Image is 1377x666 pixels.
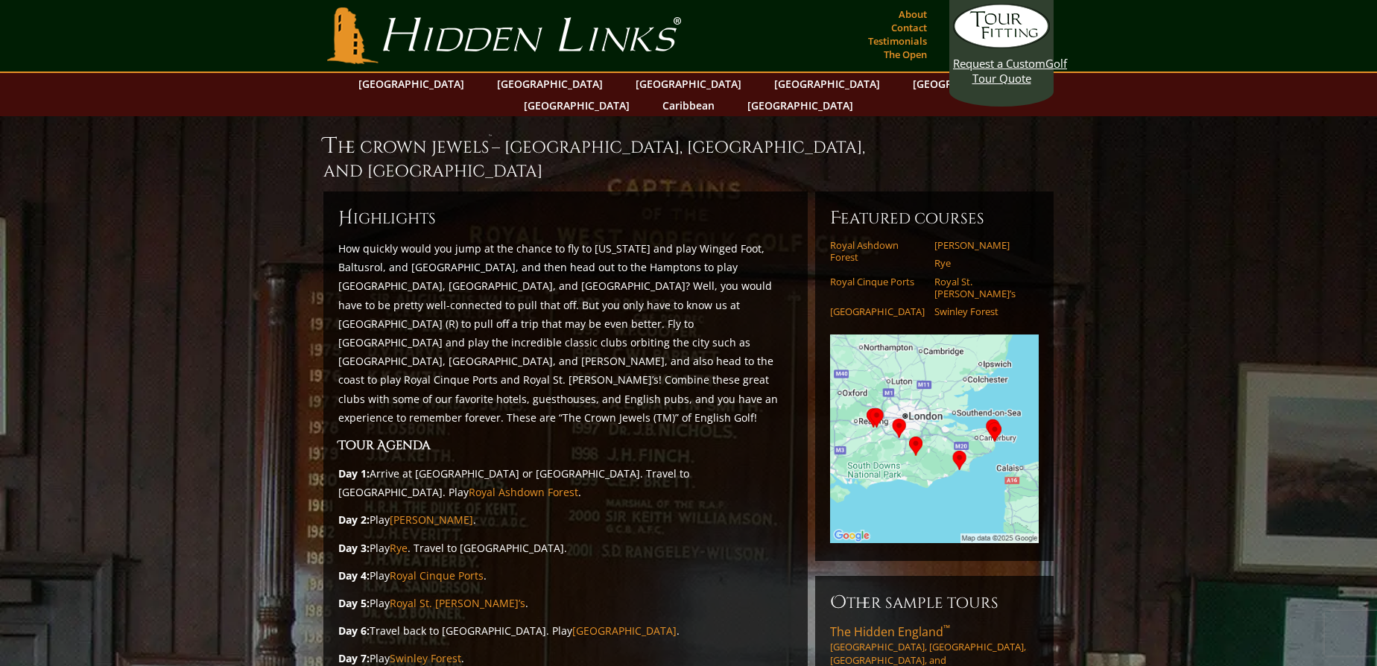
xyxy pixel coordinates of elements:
a: Royal St. [PERSON_NAME]’s [390,596,525,610]
a: Swinley Forest [390,651,461,665]
a: About [895,4,931,25]
a: Royal Ashdown Forest [469,485,578,499]
p: Play . [338,594,793,612]
h6: Featured Courses [830,206,1039,230]
a: [GEOGRAPHIC_DATA] [740,95,861,116]
p: Play . Travel to [GEOGRAPHIC_DATA]. [338,539,793,557]
a: Swinley Forest [934,305,1029,317]
a: [GEOGRAPHIC_DATA] [767,73,887,95]
a: Testimonials [864,31,931,51]
img: Google Map of Tour Courses [830,334,1039,543]
p: Play . [338,566,793,585]
sup: ™ [943,622,950,635]
a: [GEOGRAPHIC_DATA] [351,73,472,95]
a: Request a CustomGolf Tour Quote [953,4,1050,86]
a: Caribbean [655,95,722,116]
span: Request a Custom [953,56,1045,71]
strong: Day 5: [338,596,370,610]
p: Arrive at [GEOGRAPHIC_DATA] or [GEOGRAPHIC_DATA]. Travel to [GEOGRAPHIC_DATA]. Play . [338,464,793,501]
a: Rye [390,541,408,555]
h6: ighlights [338,206,793,230]
a: Rye [934,257,1029,269]
a: Royal Cinque Ports [390,568,484,583]
a: [GEOGRAPHIC_DATA] [516,95,637,116]
strong: Day 2: [338,513,370,527]
h6: Other Sample Tours [830,591,1039,615]
p: Travel back to [GEOGRAPHIC_DATA]. Play . [338,621,793,640]
a: [PERSON_NAME] [390,513,473,527]
a: [GEOGRAPHIC_DATA] [628,73,749,95]
a: The Open [880,44,931,65]
a: [GEOGRAPHIC_DATA] [490,73,610,95]
a: [GEOGRAPHIC_DATA] [830,305,925,317]
a: [PERSON_NAME] [934,239,1029,251]
strong: Day 7: [338,651,370,665]
a: Royal Ashdown Forest [830,239,925,264]
p: Play . [338,510,793,529]
span: The Hidden England [830,624,950,640]
a: Royal St. [PERSON_NAME]’s [934,276,1029,300]
strong: Day 1: [338,466,370,481]
a: [GEOGRAPHIC_DATA] [572,624,677,638]
h1: The Crown Jewels – [GEOGRAPHIC_DATA], [GEOGRAPHIC_DATA], and [GEOGRAPHIC_DATA] [323,131,1054,183]
strong: Day 3: [338,541,370,555]
a: Royal Cinque Ports [830,276,925,288]
strong: Day 4: [338,568,370,583]
p: How quickly would you jump at the chance to fly to [US_STATE] and play Winged Foot, Baltusrol, an... [338,239,793,427]
strong: Day 6: [338,624,370,638]
sup: ™ [489,133,492,142]
h3: Tour Agenda [338,436,793,455]
a: [GEOGRAPHIC_DATA] [905,73,1026,95]
a: Contact [887,17,931,38]
span: H [338,206,353,230]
